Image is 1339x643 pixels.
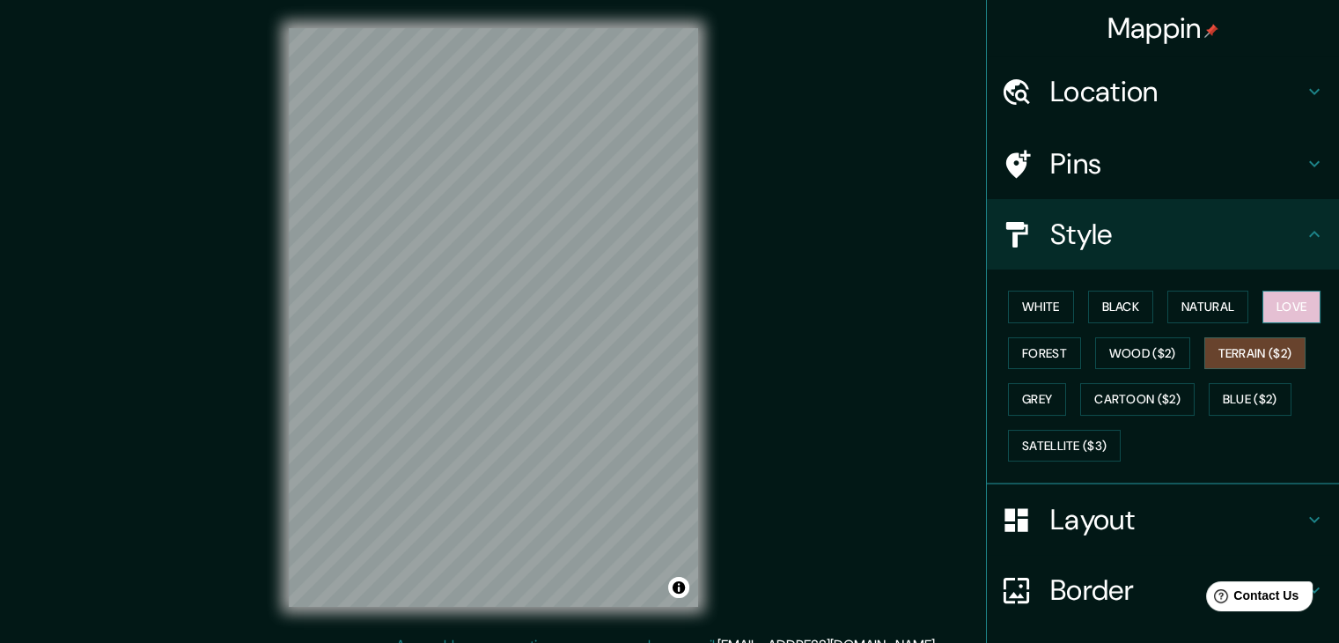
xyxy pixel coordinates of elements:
h4: Style [1050,217,1304,252]
h4: Layout [1050,502,1304,537]
iframe: Help widget launcher [1182,574,1320,624]
div: Border [987,555,1339,625]
button: Grey [1008,383,1066,416]
button: Love [1262,291,1321,323]
canvas: Map [289,28,698,607]
button: Satellite ($3) [1008,430,1121,462]
h4: Pins [1050,146,1304,181]
button: Natural [1167,291,1248,323]
div: Location [987,56,1339,127]
button: Black [1088,291,1154,323]
h4: Location [1050,74,1304,109]
h4: Border [1050,573,1304,608]
button: Blue ($2) [1209,383,1291,416]
button: Terrain ($2) [1204,337,1306,370]
img: pin-icon.png [1204,24,1218,38]
div: Style [987,199,1339,270]
button: Toggle attribution [668,577,689,598]
div: Pins [987,129,1339,199]
div: Layout [987,484,1339,555]
button: Forest [1008,337,1081,370]
button: Cartoon ($2) [1080,383,1195,416]
h4: Mappin [1107,11,1219,46]
button: Wood ($2) [1095,337,1190,370]
button: White [1008,291,1074,323]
